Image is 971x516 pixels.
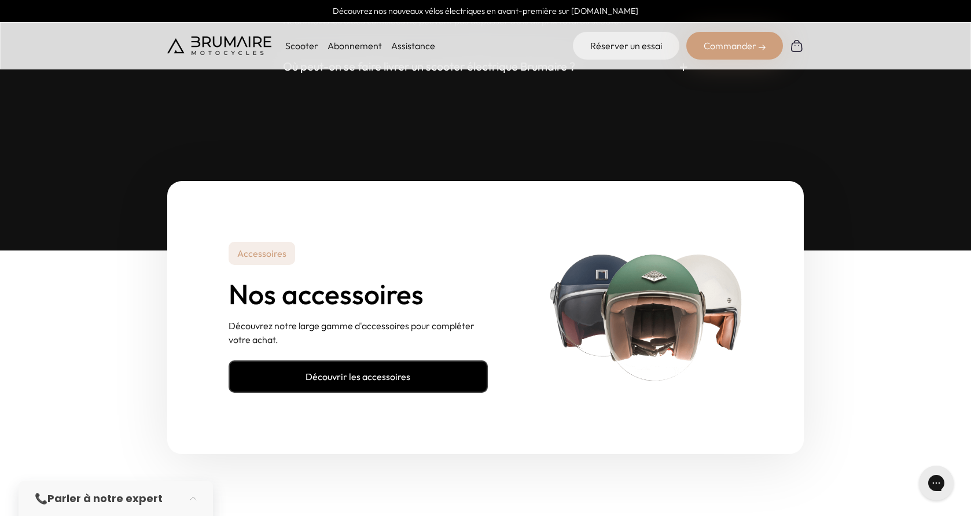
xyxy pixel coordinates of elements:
[167,36,271,55] img: Brumaire Motocycles
[229,319,488,347] p: Découvrez notre large gamme d'accessoires pour compléter votre achat.
[573,32,679,60] a: Réserver un essai
[679,56,688,77] p: +
[913,462,959,504] iframe: Gorgias live chat messenger
[229,242,295,265] p: Accessoires
[285,39,318,53] p: Scooter
[229,360,488,393] a: Découvrir les accessoires
[686,32,783,60] div: Commander
[549,253,742,382] img: casques.png
[790,39,804,53] img: Panier
[229,279,488,309] h2: Nos accessoires
[391,40,435,51] a: Assistance
[759,44,766,51] img: right-arrow-2.png
[328,40,382,51] a: Abonnement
